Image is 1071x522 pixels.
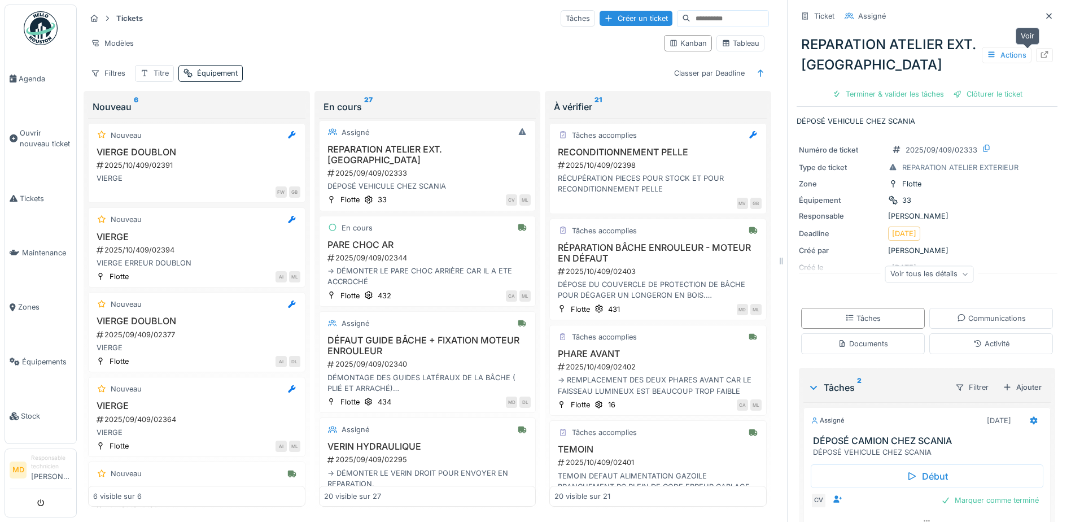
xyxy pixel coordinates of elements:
div: CA [737,399,748,411]
div: FW [276,186,287,198]
div: Assigné [342,127,369,138]
div: MD [737,304,748,315]
sup: 27 [364,100,373,114]
h3: PARE CHOC AR [324,240,531,250]
div: [DATE] [987,415,1011,426]
div: Modèles [86,35,139,51]
div: Activité [973,338,1009,349]
div: AI [276,441,287,452]
div: En cours [324,100,532,114]
div: Filtrer [950,379,994,395]
div: Créé par [799,245,884,256]
div: DÉPOSÉ VEHICULE CHEZ SCANIA [324,181,531,192]
div: Équipement [197,68,238,79]
div: GB [289,186,300,198]
a: MD Responsable technicien[PERSON_NAME] [10,454,72,489]
div: Flotte [110,356,129,367]
div: ML [519,290,531,302]
div: VIERGE [93,342,300,353]
h3: VIERGE [93,401,300,411]
div: Ticket [814,11,834,21]
div: 6 visible sur 6 [93,491,142,502]
div: -> REMPLACEMENT DES DEUX PHARES AVANT CAR LE FAISSEAU LUMINEUX EST BEAUCOUP TROP FAIBLE [554,375,762,396]
a: Stock [5,389,76,443]
div: Flotte [902,179,921,189]
div: [PERSON_NAME] [799,211,1055,221]
strong: Tickets [112,13,147,24]
div: Flotte [340,397,360,407]
span: Ouvrir nouveau ticket [20,128,72,149]
div: AI [276,271,287,282]
div: Tâches accomplies [572,225,637,236]
div: Nouveau [111,130,142,141]
div: [PERSON_NAME] [799,245,1055,256]
div: Zone [799,179,884,189]
div: Actions [982,47,1031,63]
h3: VERIN HYDRAULIQUE [324,441,531,452]
div: DL [519,397,531,408]
div: -> DÉMONTER LE VERIN DROIT POUR ENVOYER EN REPARATION. [324,468,531,489]
span: Stock [21,411,72,421]
div: DÉPOSÉ VEHICULE CHEZ SCANIA [813,447,1046,458]
div: CV [811,493,827,508]
h3: VIERGE DOUBLON [93,316,300,327]
div: 2025/10/409/02394 [95,245,300,255]
div: 431 [608,304,620,315]
a: Zones [5,280,76,334]
h3: REPARATION ATELIER EXT. [GEOGRAPHIC_DATA] [324,144,531,166]
div: ML [289,441,300,452]
div: 2025/09/409/02295 [326,454,531,465]
div: Numéro de ticket [799,145,884,155]
div: Terminer & valider les tâches [828,86,948,102]
div: Assigné [342,318,369,329]
div: Titre [154,68,169,79]
div: Flotte [110,441,129,451]
div: REPARATION ATELIER EXT. [GEOGRAPHIC_DATA] [797,30,1057,80]
div: 2025/09/409/02364 [95,414,300,425]
span: Tickets [20,193,72,204]
div: GB [750,198,762,209]
h3: VIERGE [93,232,300,242]
div: VIERGE [93,427,300,438]
div: Type de ticket [799,162,884,173]
div: Tableau [722,38,759,49]
li: MD [10,462,27,478]
div: TEMOIN DEFAUT ALIMENTATION GAZOILE BRANCHEMENT PC PLEIN DE CODE ERREUR CABLAGE A REMPLACÉ CHEZ LENS [554,471,762,492]
h3: RÉPARATION BÂCHE ENROULEUR - MOTEUR EN DÉFAUT [554,242,762,264]
div: Flotte [340,194,360,205]
div: Flotte [340,290,360,301]
sup: 21 [594,100,602,114]
div: Tâches [845,313,881,324]
div: Ajouter [998,380,1046,395]
div: DL [289,356,300,367]
div: Tâches [561,10,595,27]
div: À vérifier [554,100,762,114]
img: Badge_color-CXgf-gQk.svg [24,11,58,45]
div: 20 visible sur 27 [324,491,381,502]
div: Deadline [799,228,884,239]
div: Équipement [799,195,884,206]
div: 20 visible sur 21 [554,491,610,502]
div: DÉMONTAGE DES GUIDES LATÉRAUX DE LA BÂCHE ( PLIÉ ET ARRACHÉ) FIXATION DU MOTEUR ABSENTE -> PREVOI... [324,372,531,394]
div: Flotte [571,399,590,410]
h3: VIERGE DOUBLON [93,147,300,158]
div: Tâches accomplies [572,332,637,342]
div: Tâches accomplies [572,427,637,438]
div: 434 [378,397,391,407]
div: 2025/10/409/02403 [557,266,762,277]
div: Assigné [858,11,886,21]
h3: DÉFAUT GUIDE BÂCHE + FIXATION MOTEUR ENROULEUR [324,335,531,356]
div: 2025/09/409/02340 [326,359,531,369]
div: 2025/09/409/02333 [326,168,531,179]
div: Nouveau [111,468,142,479]
a: Équipements [5,334,76,389]
div: MV [737,198,748,209]
div: Marquer comme terminé [937,493,1043,508]
h3: DÉPOSÉ CAMION CHEZ SCANIA [813,436,1046,446]
div: VIERGE [93,173,300,184]
div: 2025/09/409/02344 [326,253,531,263]
div: ML [750,399,762,411]
div: ML [519,194,531,206]
div: 2025/09/409/02333 [906,145,977,155]
span: Maintenance [22,247,72,258]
